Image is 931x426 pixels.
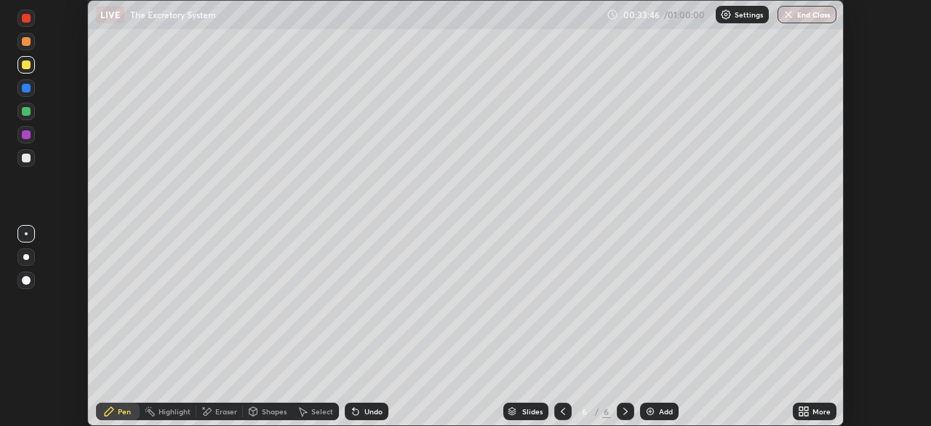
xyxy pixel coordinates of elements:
[595,407,599,416] div: /
[778,6,836,23] button: End Class
[130,9,216,20] p: The Excretory System
[262,408,287,415] div: Shapes
[159,408,191,415] div: Highlight
[644,406,656,417] img: add-slide-button
[659,408,673,415] div: Add
[578,407,592,416] div: 6
[311,408,333,415] div: Select
[100,9,120,20] p: LIVE
[118,408,131,415] div: Pen
[602,405,611,418] div: 6
[364,408,383,415] div: Undo
[720,9,732,20] img: class-settings-icons
[735,11,763,18] p: Settings
[812,408,831,415] div: More
[215,408,237,415] div: Eraser
[783,9,794,20] img: end-class-cross
[522,408,543,415] div: Slides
